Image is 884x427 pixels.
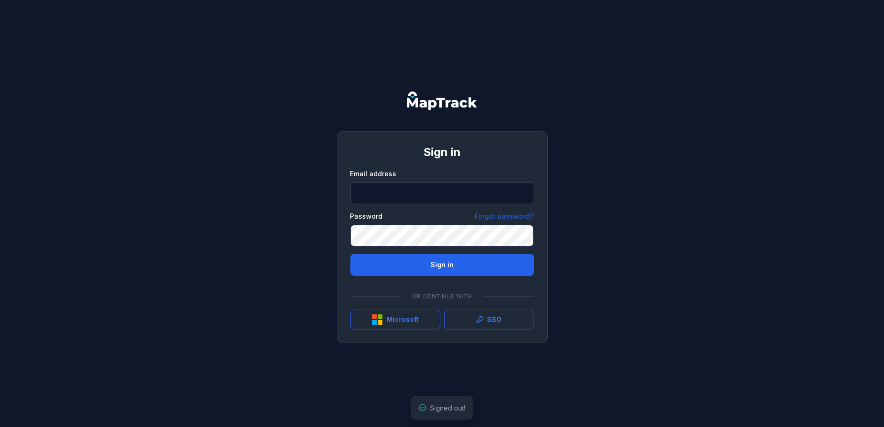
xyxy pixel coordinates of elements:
[392,91,493,110] nav: Global
[444,310,534,329] a: SSO
[350,287,534,306] div: Or continue with
[350,212,383,221] label: Password
[475,212,534,221] a: Forgot password?
[430,404,465,412] span: Signed out!
[350,145,534,160] h1: Sign in
[350,254,534,276] button: Sign in
[350,310,440,329] button: Microsoft
[350,169,397,179] label: Email address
